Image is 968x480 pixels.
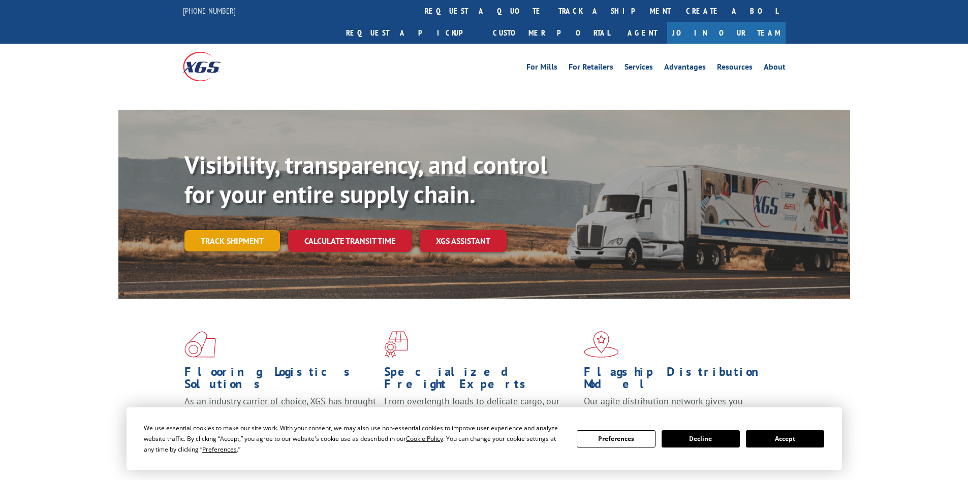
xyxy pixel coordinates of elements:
[202,445,237,454] span: Preferences
[664,63,706,74] a: Advantages
[184,230,280,251] a: Track shipment
[288,230,412,252] a: Calculate transit time
[584,395,771,419] span: Our agile distribution network gives you nationwide inventory management on demand.
[667,22,786,44] a: Join Our Team
[127,407,842,470] div: Cookie Consent Prompt
[184,149,547,210] b: Visibility, transparency, and control for your entire supply chain.
[338,22,485,44] a: Request a pickup
[384,331,408,358] img: xgs-icon-focused-on-flooring-red
[184,331,216,358] img: xgs-icon-total-supply-chain-intelligence-red
[624,63,653,74] a: Services
[584,366,776,395] h1: Flagship Distribution Model
[584,331,619,358] img: xgs-icon-flagship-distribution-model-red
[384,366,576,395] h1: Specialized Freight Experts
[662,430,740,447] button: Decline
[183,6,236,16] a: [PHONE_NUMBER]
[577,430,655,447] button: Preferences
[526,63,557,74] a: For Mills
[569,63,613,74] a: For Retailers
[420,230,507,252] a: XGS ASSISTANT
[406,434,443,443] span: Cookie Policy
[617,22,667,44] a: Agent
[717,63,753,74] a: Resources
[184,395,376,431] span: As an industry carrier of choice, XGS has brought innovation and dedication to flooring logistics...
[184,366,377,395] h1: Flooring Logistics Solutions
[764,63,786,74] a: About
[384,395,576,440] p: From overlength loads to delicate cargo, our experienced staff knows the best way to move your fr...
[746,430,824,447] button: Accept
[485,22,617,44] a: Customer Portal
[144,423,565,455] div: We use essential cookies to make our site work. With your consent, we may also use non-essential ...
